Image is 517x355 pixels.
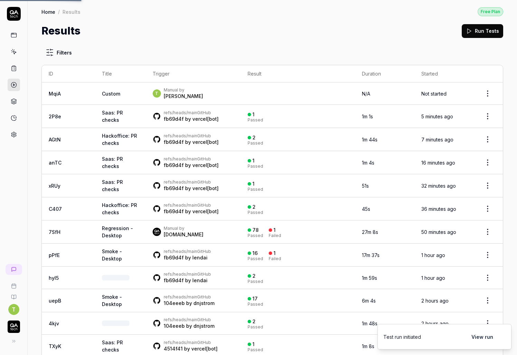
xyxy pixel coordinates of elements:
[192,185,219,191] a: vercel[bot]
[248,164,263,168] div: Passed
[164,249,197,254] a: refs/heads/main
[362,298,376,304] time: 6m 4s
[164,300,214,307] div: by
[362,160,374,166] time: 1m 4s
[3,289,25,300] a: Documentation
[362,114,373,119] time: 1m 1s
[164,87,203,93] div: Manual by
[421,252,445,258] time: 1 hour ago
[102,110,123,123] a: Saas: PR checks
[421,183,456,189] time: 32 minutes ago
[164,294,197,299] a: refs/heads/main
[421,160,455,166] time: 16 minutes ago
[164,203,197,208] a: refs/heads/main
[164,179,197,185] a: refs/heads/main
[102,294,122,307] a: Smoke - Desktop
[164,162,184,168] a: fb69d4f
[362,206,370,212] time: 45s
[421,137,453,142] time: 7 minutes ago
[355,65,414,82] th: Duration
[248,141,263,145] div: Passed
[421,114,453,119] time: 5 minutes ago
[102,133,137,146] a: Hackoffice: PR checks
[102,202,137,215] a: Hackoffice: PR checks
[102,91,120,97] span: Custom
[248,257,263,261] div: Passed
[164,340,197,345] a: refs/heads/main
[192,255,208,260] a: lendai
[164,226,203,231] div: Manual by
[248,118,263,122] div: Passed
[248,210,263,215] div: Passed
[164,323,214,329] div: by
[42,65,95,82] th: ID
[362,183,369,189] time: 51s
[252,250,258,256] div: 16
[164,340,218,345] div: GitHub
[41,8,55,15] a: Home
[49,206,62,212] a: C407
[252,296,258,302] div: 17
[164,317,197,322] a: refs/heads/main
[252,273,256,279] div: 2
[164,116,219,122] div: by
[164,317,214,323] div: GitHub
[191,346,218,352] a: vercel[bot]
[3,278,25,289] a: Book a call with us
[383,333,421,341] div: Test run initiated
[362,275,377,281] time: 1m 59s
[164,323,185,329] a: 104eeeb
[362,321,377,326] time: 1m 48s
[478,7,503,16] button: Free Plan
[49,183,60,189] a: xRUy
[49,343,61,349] a: TXyK
[153,228,161,236] img: 7ccf6c19-61ad-4a6c-8811-018b02a1b829.jpg
[362,229,378,235] time: 27m 8s
[164,277,211,284] div: by
[248,279,263,284] div: Passed
[6,264,22,275] a: New conversation
[362,91,370,97] span: N/A
[164,255,184,260] a: fb69d4f
[462,24,503,38] button: Run Tests
[362,252,380,258] time: 17m 37s
[164,249,211,254] div: GitHub
[63,8,80,15] div: Results
[192,208,219,214] a: vercel[bot]
[362,343,374,349] time: 1m 8s
[164,139,184,145] a: fb69d4f
[49,160,61,166] a: anTC
[274,250,276,256] div: 1
[164,179,219,185] div: GitHub
[164,156,219,162] div: GitHub
[252,204,256,210] div: 2
[252,318,256,325] div: 2
[252,111,255,118] div: 1
[192,139,219,145] a: vercel[bot]
[164,133,197,138] a: refs/heads/main
[421,229,456,235] time: 50 minutes ago
[248,302,263,306] div: Passed
[41,23,80,39] h1: Results
[241,65,355,82] th: Result
[193,323,214,329] a: dnjstrom
[3,315,25,334] button: QA Tech Logo
[192,116,219,122] a: vercel[bot]
[164,185,184,191] a: fb69d4f
[164,346,183,352] a: 4514f41
[467,330,497,344] button: View run
[49,114,61,119] a: 2P8e
[164,203,219,208] div: GitHub
[49,252,60,258] a: pPfE
[49,91,61,97] a: MqiA
[192,162,219,168] a: vercel[bot]
[49,229,60,235] a: 7SfH
[164,116,184,122] a: fb69d4f
[164,139,219,146] div: by
[164,185,219,192] div: by
[421,206,456,212] time: 36 minutes ago
[414,82,472,105] td: Not started
[164,110,219,116] div: GitHub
